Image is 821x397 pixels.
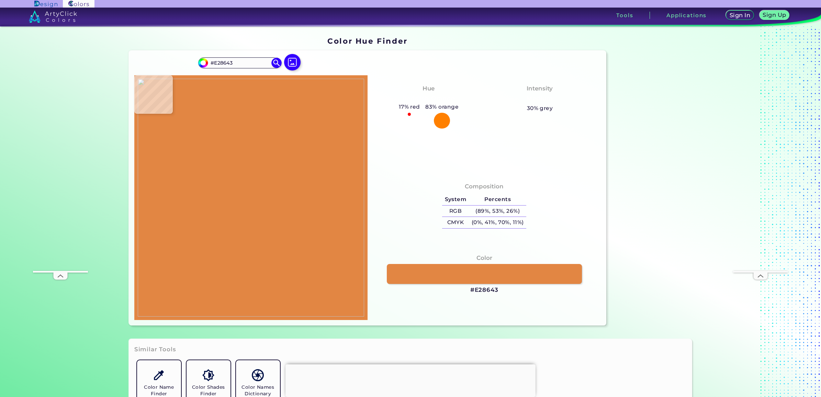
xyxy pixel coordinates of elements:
iframe: Advertisement [609,34,695,328]
h5: Color Names Dictionary [239,384,277,397]
h5: (0%, 41%, 70%, 11%) [469,217,526,228]
h3: Medium [524,95,556,103]
input: type color.. [208,58,272,67]
h4: Composition [465,181,504,191]
h5: Sign In [729,12,751,18]
img: icon_color_names_dictionary.svg [252,369,264,381]
iframe: Advertisement [285,364,536,395]
iframe: Advertisement [33,65,88,271]
h4: Intensity [527,84,553,93]
h3: Reddish Orange [400,95,458,103]
h5: RGB [442,206,469,217]
h4: Color [476,253,492,263]
h3: Tools [616,13,633,18]
h4: Hue [423,84,435,93]
h3: Similar Tools [134,345,176,354]
img: icon_color_shades.svg [202,369,214,381]
h5: Percents [469,194,526,205]
iframe: Advertisement [733,65,788,271]
img: logo_artyclick_colors_white.svg [29,10,77,23]
h5: Color Name Finder [140,384,178,397]
img: ArtyClick Design logo [34,1,57,7]
img: icon_color_name_finder.svg [153,369,165,381]
img: d4261b91-2f20-4798-93a2-d14dea5b63cc [138,79,364,317]
h5: CMYK [442,217,469,228]
img: icon picture [284,54,301,70]
h3: #E28643 [470,286,498,294]
h3: Applications [666,13,707,18]
h5: 83% orange [423,102,461,111]
h5: 17% red [396,102,423,111]
h1: Color Hue Finder [327,36,407,46]
a: Sign Up [759,10,790,20]
h5: Sign Up [762,12,787,18]
h5: Color Shades Finder [189,384,228,397]
img: icon search [271,58,282,68]
a: Sign In [725,10,755,20]
h5: (89%, 53%, 26%) [469,206,526,217]
h5: 30% grey [527,104,553,113]
h5: System [442,194,469,205]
